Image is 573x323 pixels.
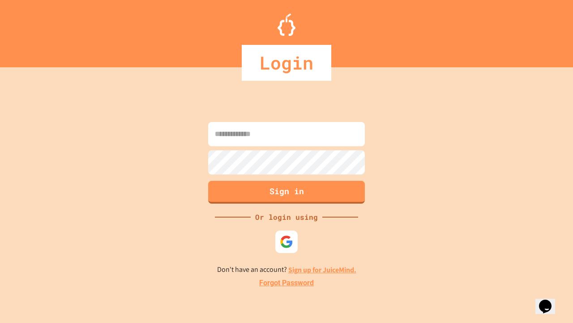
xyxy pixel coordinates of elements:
[535,287,564,314] iframe: chat widget
[251,212,322,223] div: Or login using
[280,235,293,249] img: google-icon.svg
[217,264,356,275] p: Don't have an account?
[278,13,295,36] img: Logo.svg
[242,45,331,81] div: Login
[208,181,365,204] button: Sign in
[259,278,314,288] a: Forgot Password
[288,265,356,275] a: Sign up for JuiceMind.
